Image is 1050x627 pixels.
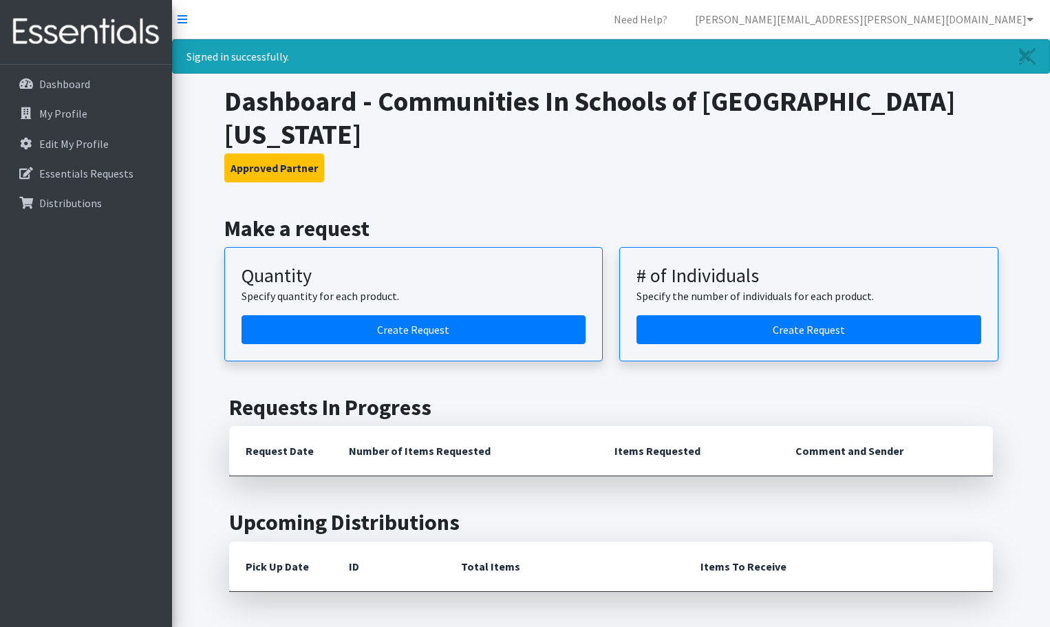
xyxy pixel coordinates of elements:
div: Signed in successfully. [172,39,1050,74]
th: Items To Receive [684,542,993,592]
a: Edit My Profile [6,130,167,158]
a: Create a request by number of individuals [636,315,981,344]
th: Pick Up Date [229,542,332,592]
a: [PERSON_NAME][EMAIL_ADDRESS][PERSON_NAME][DOMAIN_NAME] [684,6,1044,33]
h1: Dashboard - Communities In Schools of [GEOGRAPHIC_DATA][US_STATE] [224,85,998,151]
button: Approved Partner [224,153,324,182]
th: Comment and Sender [779,426,993,476]
p: My Profile [39,107,87,120]
p: Edit My Profile [39,137,109,151]
img: HumanEssentials [6,9,167,55]
p: Specify quantity for each product. [242,288,586,304]
p: Distributions [39,196,102,210]
th: Number of Items Requested [332,426,598,476]
a: Need Help? [603,6,678,33]
h3: # of Individuals [636,264,981,288]
a: My Profile [6,100,167,127]
th: Request Date [229,426,332,476]
a: Create a request by quantity [242,315,586,344]
a: Close [1005,40,1049,73]
p: Essentials Requests [39,167,133,180]
h2: Upcoming Distributions [229,509,993,535]
h3: Quantity [242,264,586,288]
h2: Make a request [224,215,998,242]
a: Essentials Requests [6,160,167,187]
th: Total Items [444,542,684,592]
p: Specify the number of individuals for each product. [636,288,981,304]
th: Items Requested [598,426,779,476]
th: ID [332,542,444,592]
a: Distributions [6,189,167,217]
h2: Requests In Progress [229,394,993,421]
p: Dashboard [39,77,90,91]
a: Dashboard [6,70,167,98]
